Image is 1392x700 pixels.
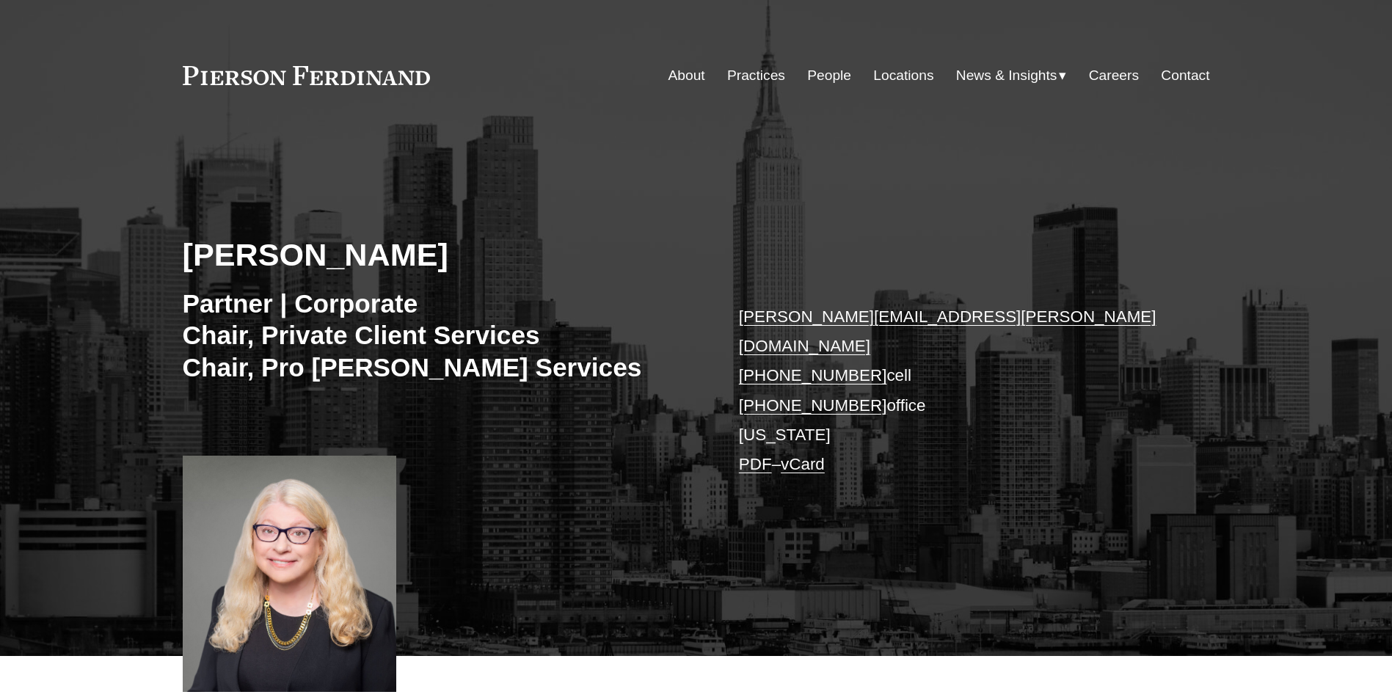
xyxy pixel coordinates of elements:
[956,62,1067,90] a: folder dropdown
[668,62,705,90] a: About
[781,455,825,473] a: vCard
[807,62,851,90] a: People
[1089,62,1139,90] a: Careers
[183,288,696,384] h3: Partner | Corporate Chair, Private Client Services Chair, Pro [PERSON_NAME] Services
[739,396,887,415] a: [PHONE_NUMBER]
[1161,62,1209,90] a: Contact
[739,302,1167,480] p: cell office [US_STATE] –
[873,62,933,90] a: Locations
[739,307,1156,355] a: [PERSON_NAME][EMAIL_ADDRESS][PERSON_NAME][DOMAIN_NAME]
[727,62,785,90] a: Practices
[956,63,1057,89] span: News & Insights
[183,236,696,274] h2: [PERSON_NAME]
[739,455,772,473] a: PDF
[739,366,887,384] a: [PHONE_NUMBER]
